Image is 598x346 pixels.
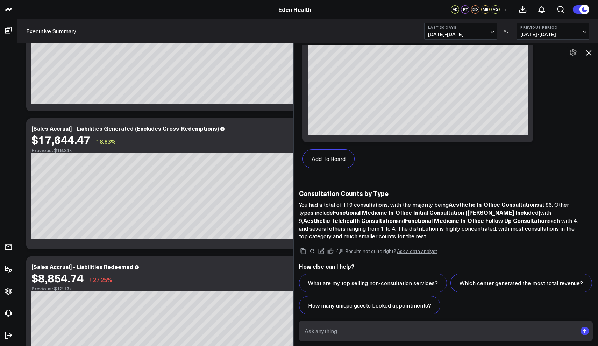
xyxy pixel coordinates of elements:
[449,200,539,208] strong: Aesthetic In-Office Consultations
[299,296,440,315] button: How many unique guests booked appointments?
[405,217,548,224] strong: Functional Medicine In-Office Follow Up Consultation
[501,5,510,14] button: +
[31,271,84,284] div: $8,854.74
[451,5,459,14] div: VK
[93,276,112,283] span: 27.25%
[31,286,490,291] div: Previous: $12.17k
[500,29,513,33] div: VS
[461,5,469,14] div: RT
[299,274,447,292] button: What are my top selling non-consultation services?
[31,148,490,153] div: Previous: $16.24k
[303,217,396,224] strong: Aesthetic Telehealth Consultation
[345,248,396,254] span: Results not quite right?
[428,25,493,29] b: Last 30 Days
[397,249,437,254] a: Ask a data analyst
[95,137,98,146] span: ↑
[333,209,540,216] strong: Functional Medicine In-Office Initial Consultation ([PERSON_NAME] Included)
[517,23,589,40] button: Previous Period[DATE]-[DATE]
[100,137,116,145] span: 8.63%
[450,274,592,292] button: Which center generated the most total revenue?
[299,262,593,270] h2: How else can I help?
[520,31,585,37] span: [DATE] - [DATE]
[31,133,90,146] div: $17,644.47
[299,247,307,255] button: Copy
[278,6,311,13] a: Eden Health
[302,149,355,168] button: Add To Board
[89,275,92,284] span: ↓
[31,125,219,132] div: [Sales Accrual] - Liabilities Generated (Excludes Cross-Redemptions)
[299,189,579,197] h3: Consultation Counts by Type
[26,27,76,35] a: Executive Summary
[424,23,497,40] button: Last 30 Days[DATE]-[DATE]
[31,263,133,270] div: [Sales Accrual] - Liabilities Redeemed
[504,7,507,12] span: +
[471,5,479,14] div: DD
[491,5,500,14] div: VG
[481,5,490,14] div: MB
[428,31,493,37] span: [DATE] - [DATE]
[299,200,579,240] p: You had a total of 119 consultations, with the majority being at 86. Other types include with 9, ...
[520,25,585,29] b: Previous Period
